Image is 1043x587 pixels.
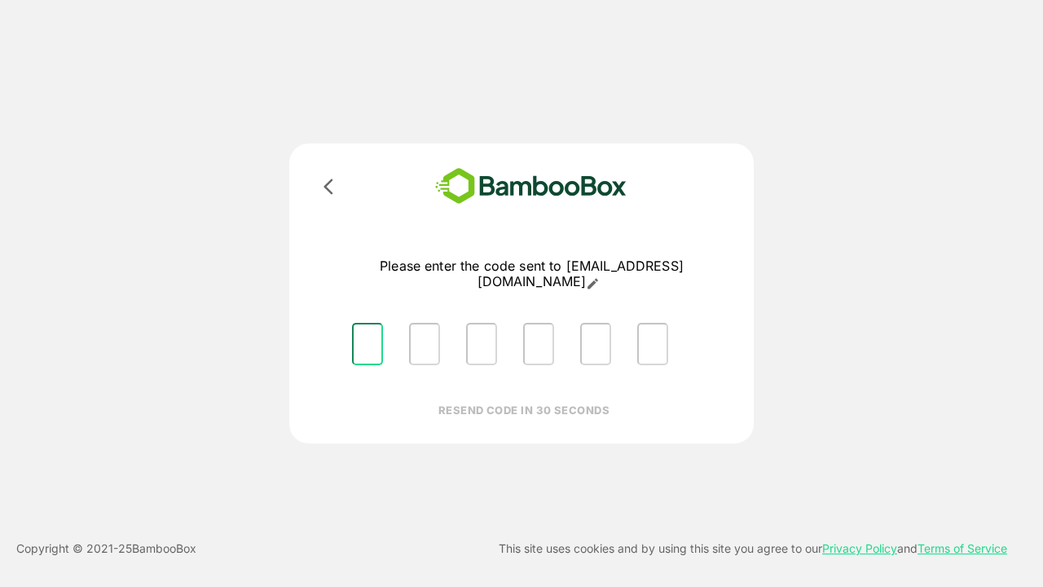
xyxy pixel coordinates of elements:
a: Terms of Service [918,541,1007,555]
input: Please enter OTP character 1 [352,323,383,365]
input: Please enter OTP character 4 [523,323,554,365]
input: Please enter OTP character 5 [580,323,611,365]
img: bamboobox [411,163,650,210]
p: Copyright © 2021- 25 BambooBox [16,539,196,558]
input: Please enter OTP character 2 [409,323,440,365]
p: This site uses cookies and by using this site you agree to our and [499,539,1007,558]
a: Privacy Policy [822,541,897,555]
p: Please enter the code sent to [EMAIL_ADDRESS][DOMAIN_NAME] [339,258,724,290]
input: Please enter OTP character 6 [637,323,668,365]
input: Please enter OTP character 3 [466,323,497,365]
